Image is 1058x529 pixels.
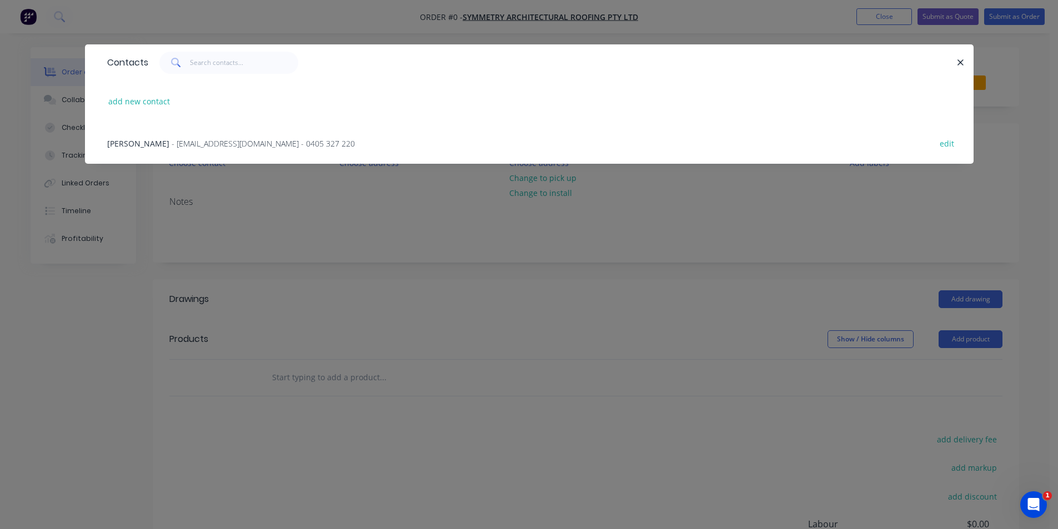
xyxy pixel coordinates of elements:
[190,52,298,74] input: Search contacts...
[172,138,355,149] span: - [EMAIL_ADDRESS][DOMAIN_NAME] - 0405 327 220
[107,138,169,149] span: [PERSON_NAME]
[934,135,960,150] button: edit
[102,45,148,80] div: Contacts
[103,94,176,109] button: add new contact
[1020,491,1047,518] iframe: Intercom live chat
[1043,491,1052,500] span: 1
